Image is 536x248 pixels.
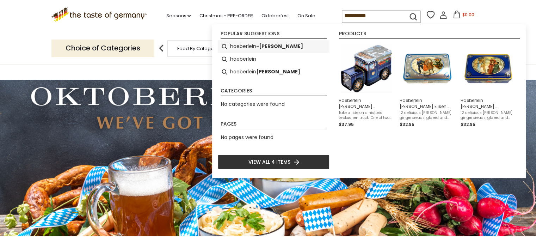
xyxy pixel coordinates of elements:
[221,31,327,39] li: Popular suggestions
[248,158,290,166] span: View all 4 items
[218,66,329,78] li: haeberlein metzger
[218,53,329,66] li: haeberlein
[199,12,253,20] a: Christmas - PRE-ORDER
[221,101,285,108] span: No categories were found
[397,40,458,131] li: Haeberlein Metzger Elisen Gingerbread Rounds in Nostalgic Silver-Grey Gift Tin Case, 5.3 oz
[297,12,315,20] a: On Sale
[221,134,273,141] span: No pages were found
[461,97,516,109] span: Haeberlein [PERSON_NAME] [PERSON_NAME] Rounds in Nostalgic Blue Gift Tin Case, 5.3 oz
[461,121,475,127] span: $32.95
[177,46,218,51] a: Food By Category
[400,97,455,109] span: Haeberlein [PERSON_NAME] Elisen Gingerbread Rounds in Nostalgic Silver-Grey Gift Tin Case, 5.3 oz
[449,11,479,21] button: $0.00
[339,110,394,120] span: Take a ride on a historic Lebkuchen truck! One of two assorted musical gift tins shaped like an a...
[261,12,289,20] a: Oktoberfest
[51,40,154,57] p: Choice of Categories
[154,41,168,55] img: previous arrow
[461,110,516,120] span: 12 delicious [PERSON_NAME] gingerbreads, glazed and chocolate covered, in this blue-golden, evoca...
[339,43,394,128] a: Haeberlein [PERSON_NAME] "Nostalgic Truck" Tin with Nuernberg Gingerbread, Assorted, 7.05 ozTake ...
[218,40,329,53] li: haeberlein-metzger
[212,24,526,179] div: Instant Search Results
[256,42,303,50] b: -[PERSON_NAME]
[339,31,520,39] li: Products
[461,43,516,128] a: Haeberlein [PERSON_NAME] [PERSON_NAME] Rounds in Nostalgic Blue Gift Tin Case, 5.3 oz12 delicious...
[458,40,519,131] li: Haeberlein Metzger Elisen Gingerbread Rounds in Nostalgic Blue Gift Tin Case, 5.3 oz
[256,68,300,76] b: [PERSON_NAME]
[400,121,414,127] span: $32.95
[400,43,455,128] a: Haeberlein [PERSON_NAME] Elisen Gingerbread Rounds in Nostalgic Silver-Grey Gift Tin Case, 5.3 oz...
[221,121,327,129] li: Pages
[462,12,474,18] span: $0.00
[166,12,191,20] a: Seasons
[339,97,394,109] span: Haeberlein [PERSON_NAME] "Nostalgic Truck" Tin with Nuernberg Gingerbread, Assorted, 7.05 oz
[339,121,354,127] span: $37.95
[221,88,327,96] li: Categories
[400,110,455,120] span: 12 delicious [PERSON_NAME] gingerbreads, glazed and chocolate covered, in this silver-orange, evo...
[336,40,397,131] li: Haeberlein Metzger "Nostalgic Truck" Tin with Nuernberg Gingerbread, Assorted, 7.05 oz
[218,155,329,169] li: View all 4 items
